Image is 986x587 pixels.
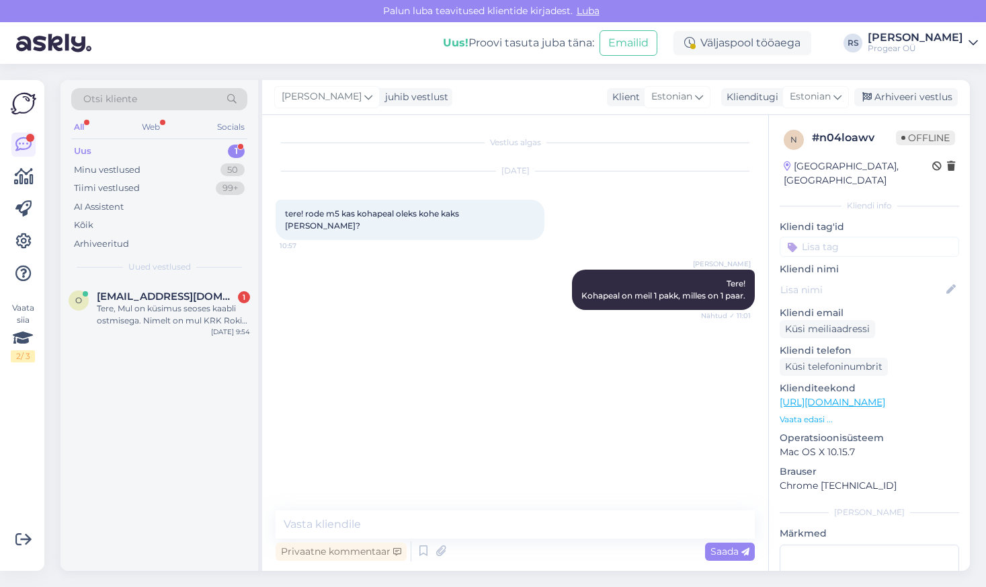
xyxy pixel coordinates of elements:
p: Operatsioonisüsteem [780,431,959,445]
span: Offline [896,130,955,145]
div: Kliendi info [780,200,959,212]
p: Brauser [780,465,959,479]
p: Klienditeekond [780,381,959,395]
p: Vaata edasi ... [780,414,959,426]
span: 10:57 [280,241,330,251]
input: Lisa tag [780,237,959,257]
input: Lisa nimi [780,282,944,297]
div: [DATE] [276,165,755,177]
p: Kliendi nimi [780,262,959,276]
div: Arhiveeri vestlus [854,88,958,106]
div: 99+ [216,182,245,195]
div: RS [844,34,862,52]
div: Tiimi vestlused [74,182,140,195]
div: [PERSON_NAME] [780,506,959,518]
div: Progear OÜ [868,43,963,54]
div: 2 / 3 [11,350,35,362]
span: Uued vestlused [128,261,191,273]
div: # n04loawv [812,130,896,146]
a: [PERSON_NAME]Progear OÜ [868,32,978,54]
div: 50 [220,163,245,177]
div: All [71,118,87,136]
p: Kliendi telefon [780,344,959,358]
span: tere! rode m5 kas kohapeal oleks kohe kaks [PERSON_NAME]? [285,208,461,231]
div: Privaatne kommentaar [276,543,407,561]
a: [URL][DOMAIN_NAME] [780,396,885,408]
div: Web [139,118,163,136]
span: Otsi kliente [83,92,137,106]
p: Kliendi email [780,306,959,320]
button: Emailid [600,30,657,56]
div: AI Assistent [74,200,124,214]
b: Uus! [443,36,468,49]
span: official@braitski.com [97,290,237,303]
div: Vaata siia [11,302,35,362]
p: Märkmed [780,526,959,541]
span: Estonian [651,89,692,104]
div: Vestlus algas [276,136,755,149]
div: 1 [238,291,250,303]
div: [DATE] 9:54 [211,327,250,337]
div: Väljaspool tööaega [673,31,811,55]
div: Minu vestlused [74,163,140,177]
div: [GEOGRAPHIC_DATA], [GEOGRAPHIC_DATA] [784,159,932,188]
div: Uus [74,145,91,158]
p: Mac OS X 10.15.7 [780,445,959,459]
span: Nähtud ✓ 11:01 [700,311,751,321]
div: [PERSON_NAME] [868,32,963,43]
div: juhib vestlust [380,90,448,104]
span: [PERSON_NAME] [282,89,362,104]
div: Socials [214,118,247,136]
div: Küsi meiliaadressi [780,320,875,338]
div: Klienditugi [721,90,778,104]
img: Askly Logo [11,91,36,116]
span: Saada [710,545,749,557]
span: Luba [573,5,604,17]
div: Proovi tasuta juba täna: [443,35,594,51]
span: Estonian [790,89,831,104]
span: [PERSON_NAME] [693,259,751,269]
div: Tere, Mul on küsimus seoses kaabli ostmisega. Nimelt on mul KRK Rokit 6 stuudiokõlarid koos Focus... [97,303,250,327]
div: Arhiveeritud [74,237,129,251]
p: Kliendi tag'id [780,220,959,234]
div: Küsi telefoninumbrit [780,358,888,376]
span: o [75,295,82,305]
p: Chrome [TECHNICAL_ID] [780,479,959,493]
div: 1 [228,145,245,158]
span: n [790,134,797,145]
div: Klient [607,90,640,104]
div: Kõik [74,219,93,232]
